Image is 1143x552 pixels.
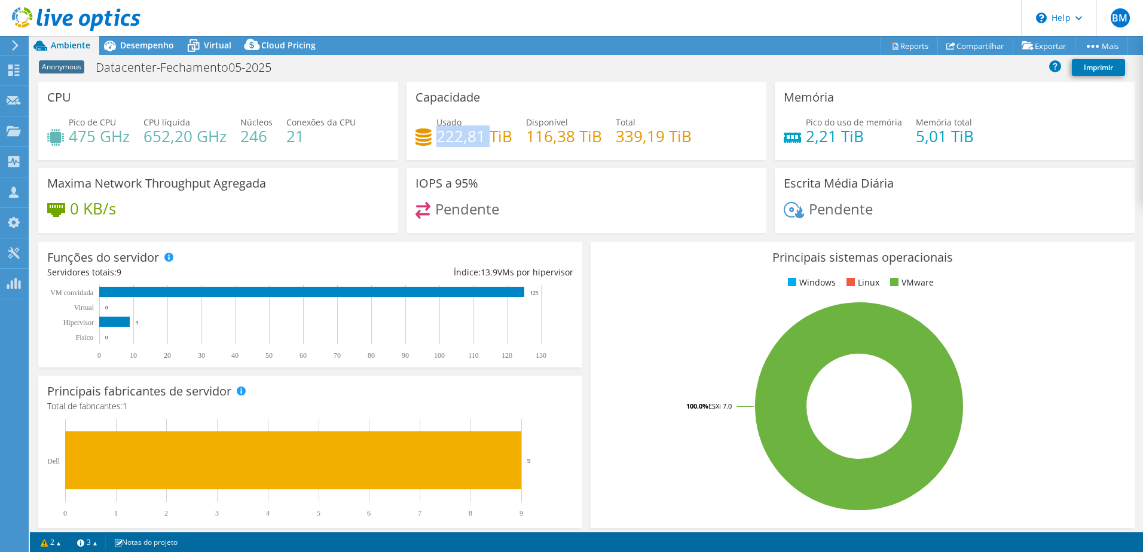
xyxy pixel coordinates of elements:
text: 1 [114,509,118,517]
h4: Total de fabricantes: [47,400,573,413]
span: Ambiente [51,39,90,51]
tspan: ESXi 7.0 [708,401,732,410]
h4: 116,38 TiB [526,130,602,143]
text: VM convidada [50,289,93,297]
text: Hipervisor [63,318,94,327]
h3: Principais fabricantes de servidor [47,385,231,398]
text: 8 [469,509,472,517]
text: 30 [198,351,205,360]
h3: Capacidade [415,91,480,104]
h3: Maxima Network Throughput Agregada [47,177,266,190]
text: 130 [536,351,546,360]
text: 0 [105,305,108,311]
span: Anonymous [39,60,84,73]
h3: Funções do servidor [47,251,159,264]
div: Servidores totais: [47,266,310,279]
span: Pendente [435,199,499,219]
span: Cloud Pricing [261,39,316,51]
span: Total [616,116,635,128]
text: 3 [215,509,219,517]
h4: 475 GHz [69,130,130,143]
h4: 246 [240,130,273,143]
text: 125 [530,290,539,296]
text: 40 [231,351,239,360]
tspan: 100.0% [686,401,708,410]
text: 20 [164,351,171,360]
text: 0 [97,351,101,360]
li: Linux [844,276,879,289]
span: Conexões da CPU [286,116,356,128]
tspan: Físico [76,333,93,342]
h4: 339,19 TiB [616,130,692,143]
span: Memória total [916,116,972,128]
text: 6 [367,509,371,517]
a: Mais [1075,36,1128,55]
text: 70 [334,351,341,360]
span: 9 [117,266,121,278]
text: 10 [130,351,137,360]
text: 60 [299,351,307,360]
h3: Memória [784,91,834,104]
a: Notas do projeto [105,535,186,550]
a: Compartilhar [937,36,1013,55]
li: VMware [887,276,934,289]
h4: 0 KB/s [70,202,116,215]
text: 7 [418,509,421,517]
text: 4 [266,509,270,517]
text: 9 [527,457,531,464]
li: Windows [785,276,836,289]
span: Desempenho [120,39,174,51]
span: BM [1111,8,1130,27]
span: CPU líquida [143,116,190,128]
span: Pico de CPU [69,116,116,128]
text: 120 [502,351,512,360]
text: 80 [368,351,375,360]
text: Virtual [74,303,94,312]
text: 110 [468,351,479,360]
span: Virtual [204,39,231,51]
span: Pendente [809,199,873,219]
text: 5 [317,509,320,517]
text: 50 [265,351,273,360]
h3: CPU [47,91,71,104]
span: Pico do uso de memória [806,116,902,128]
a: Imprimir [1072,59,1125,76]
text: 0 [105,335,108,341]
text: 0 [63,509,67,517]
span: Núcleos [240,116,273,128]
text: 9 [519,509,523,517]
text: 100 [434,351,445,360]
h3: Escrita Média Diária [784,177,894,190]
text: 9 [136,320,139,326]
span: 13.9 [481,266,497,278]
h4: 21 [286,130,356,143]
span: 1 [123,400,127,412]
div: Índice: VMs por hipervisor [310,266,573,279]
h3: IOPS a 95% [415,177,478,190]
h1: Datacenter-Fechamento05-2025 [90,61,290,74]
h4: 5,01 TiB [916,130,974,143]
text: Dell [47,457,60,465]
a: 3 [69,535,106,550]
text: 2 [164,509,168,517]
span: Disponível [526,116,568,128]
a: Reports [881,36,938,55]
a: 2 [32,535,69,550]
h3: Principais sistemas operacionais [600,251,1126,264]
h4: 222,81 TiB [436,130,512,143]
text: 90 [402,351,409,360]
svg: \n [1036,13,1047,23]
h4: 2,21 TiB [806,130,902,143]
span: Usado [436,116,462,128]
h4: 652,20 GHz [143,130,227,143]
a: Exportar [1013,36,1075,55]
